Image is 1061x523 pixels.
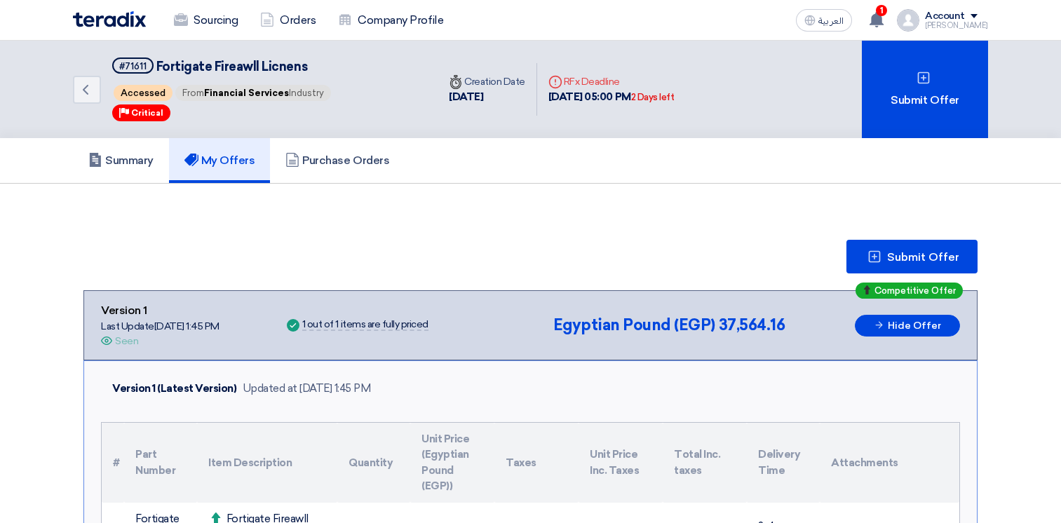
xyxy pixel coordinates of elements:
button: Submit Offer [846,240,978,273]
a: My Offers [169,138,271,183]
span: 1 [876,5,887,16]
div: Updated at [DATE] 1:45 PM [243,381,371,397]
a: Company Profile [327,5,454,36]
div: [PERSON_NAME] [925,22,988,29]
div: Last Update [DATE] 1:45 PM [101,319,219,334]
a: Purchase Orders [270,138,405,183]
div: Creation Date [449,74,525,89]
span: Fortigate Fireawll Licnens [156,59,308,74]
img: profile_test.png [897,9,919,32]
a: Sourcing [163,5,249,36]
div: RFx Deadline [548,74,675,89]
img: Teradix logo [73,11,146,27]
button: العربية [796,9,852,32]
span: Critical [131,108,163,118]
div: 2 Days left [631,90,675,104]
div: Seen [115,334,138,348]
div: Version 1 (Latest Version) [112,381,237,397]
th: Taxes [494,423,579,503]
th: Delivery Time [747,423,820,503]
span: Financial Services [204,88,289,98]
th: Unit Price Inc. Taxes [579,423,663,503]
h5: My Offers [184,154,255,168]
span: Accessed [114,85,173,101]
div: Account [925,11,965,22]
div: Version 1 [101,302,219,319]
span: Competitive Offer [874,286,956,295]
span: Submit Offer [887,252,959,263]
th: Total Inc. taxes [663,423,747,503]
span: Egyptian Pound (EGP) [553,315,715,334]
th: Part Number [124,423,197,503]
div: [DATE] [449,89,525,105]
h5: Purchase Orders [285,154,389,168]
th: Quantity [337,423,410,503]
span: 37,564.16 [719,315,785,334]
div: 1 out of 1 items are fully priced [302,320,428,331]
h5: Fortigate Fireawll Licnens [112,57,332,75]
span: From Industry [175,85,331,101]
th: Unit Price (Egyptian Pound (EGP)) [410,423,494,503]
h5: Summary [88,154,154,168]
button: Hide Offer [855,315,960,337]
div: #71611 [119,62,147,71]
div: [DATE] 05:00 PM [548,89,675,105]
th: # [102,423,124,503]
th: Attachments [820,423,959,503]
div: Submit Offer [862,41,988,138]
a: Orders [249,5,327,36]
span: العربية [818,16,844,26]
th: Item Description [197,423,337,503]
a: Summary [73,138,169,183]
